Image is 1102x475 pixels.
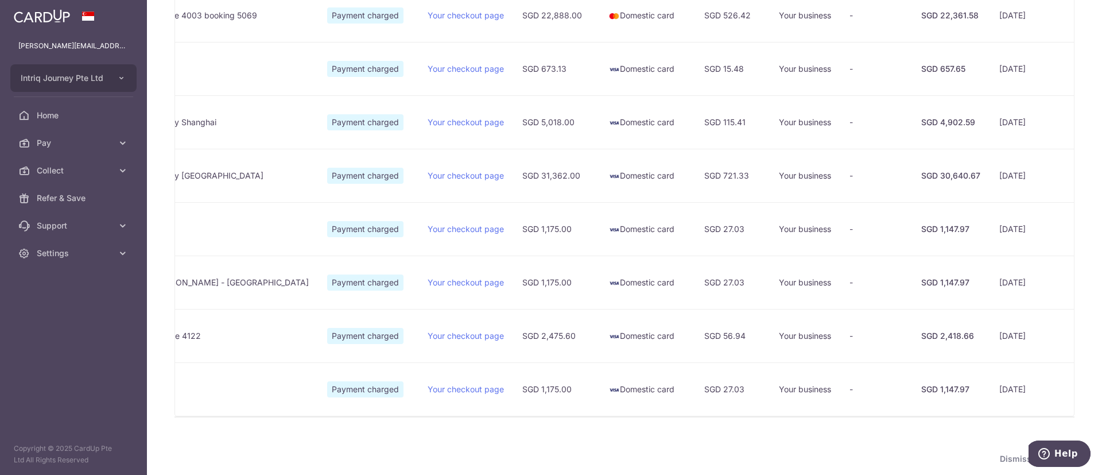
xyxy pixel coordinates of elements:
td: SGD 115.41 [695,95,770,149]
td: Invoice 4122 [143,309,318,362]
td: Domestic card [599,202,695,256]
td: 5273 [143,362,318,416]
td: [DATE] [990,362,1070,416]
td: [DATE] [990,256,1070,309]
td: Domestic card [599,362,695,416]
span: Home [37,110,112,121]
a: Your checkout page [428,331,504,341]
span: Support [37,220,112,231]
td: Your business [770,95,840,149]
td: Mandy Shanghai [143,95,318,149]
td: - [840,309,912,362]
td: SGD 1,175.00 [513,362,599,416]
td: SGD 1,175.00 [513,256,599,309]
td: SGD 27.03 [695,362,770,416]
span: Payment charged [327,328,403,344]
a: Your checkout page [428,64,504,74]
td: [DATE] [990,309,1070,362]
a: Your checkout page [428,117,504,127]
td: Domestic card [599,42,695,95]
td: SGD 673.13 [513,42,599,95]
td: SGD 31,362.00 [513,149,599,202]
td: Your business [770,149,840,202]
img: CardUp [14,9,70,23]
img: visa-sm-192604c4577d2d35970c8ed26b86981c2741ebd56154ab54ad91a526f0f24972.png [608,277,620,289]
img: visa-sm-192604c4577d2d35970c8ed26b86981c2741ebd56154ab54ad91a526f0f24972.png [608,331,620,342]
img: visa-sm-192604c4577d2d35970c8ed26b86981c2741ebd56154ab54ad91a526f0f24972.png [608,64,620,75]
td: SGD 5,018.00 [513,95,599,149]
td: Domestic card [599,309,695,362]
td: [DATE] [990,42,1070,95]
td: - [840,95,912,149]
td: [DATE] [990,95,1070,149]
td: [DATE] [990,149,1070,202]
div: SGD 657.65 [921,63,981,75]
a: Your checkout page [428,277,504,287]
span: Help [26,8,49,18]
span: Payment charged [327,61,403,77]
td: SGD 2,475.60 [513,309,599,362]
span: Payment charged [327,221,403,237]
span: Collect [37,165,112,176]
div: SGD 1,147.97 [921,384,981,395]
span: Payment charged [327,7,403,24]
div: SGD 1,147.97 [921,223,981,235]
td: [DATE] [990,202,1070,256]
span: Pay [37,137,112,149]
div: SGD 1,147.97 [921,277,981,288]
td: SGD 1,175.00 [513,202,599,256]
img: visa-sm-192604c4577d2d35970c8ed26b86981c2741ebd56154ab54ad91a526f0f24972.png [608,384,620,396]
td: Your business [770,362,840,416]
div: SGD 2,418.66 [921,330,981,342]
span: Payment charged [327,114,403,130]
td: - [840,256,912,309]
td: Mandy [GEOGRAPHIC_DATA] [143,149,318,202]
td: SGD 15.48 [695,42,770,95]
img: mastercard-sm-87a3fd1e0bddd137fecb07648320f44c262e2538e7db6024463105ddbc961eb2.png [608,10,620,22]
div: SGD 4,902.59 [921,117,981,128]
span: Payment charged [327,381,403,397]
img: visa-sm-192604c4577d2d35970c8ed26b86981c2741ebd56154ab54ad91a526f0f24972.png [608,224,620,235]
td: SGD 721.33 [695,149,770,202]
td: Your business [770,256,840,309]
td: Domestic card [599,149,695,202]
span: Refer & Save [37,192,112,204]
td: Domestic card [599,256,695,309]
div: SGD 30,640.67 [921,170,981,181]
span: Intriq Journey Pte Ltd [21,72,106,84]
td: - [840,42,912,95]
img: visa-sm-192604c4577d2d35970c8ed26b86981c2741ebd56154ab54ad91a526f0f24972.png [608,171,620,182]
td: Domestic card [599,95,695,149]
td: SGD 56.94 [695,309,770,362]
td: Your business [770,202,840,256]
a: Your checkout page [428,384,504,394]
span: Settings [37,248,112,259]
a: Your checkout page [428,224,504,234]
td: 4163 [143,42,318,95]
span: Payment charged [327,168,403,184]
button: Intriq Journey Pte Ltd [10,64,137,92]
img: visa-sm-192604c4577d2d35970c8ed26b86981c2741ebd56154ab54ad91a526f0f24972.png [608,117,620,129]
p: [PERSON_NAME][EMAIL_ADDRESS][DOMAIN_NAME] [18,40,129,52]
td: 5273 [143,202,318,256]
a: Your checkout page [428,10,504,20]
span: Dismiss guide [1000,452,1070,466]
td: [PERSON_NAME] - [GEOGRAPHIC_DATA] [143,256,318,309]
td: Your business [770,309,840,362]
td: SGD 27.03 [695,202,770,256]
a: Your checkout page [428,171,504,180]
td: - [840,149,912,202]
td: - [840,202,912,256]
iframe: Opens a widget where you can find more information [1029,441,1091,469]
span: Payment charged [327,275,403,291]
td: - [840,362,912,416]
div: SGD 22,361.58 [921,10,981,21]
td: SGD 27.03 [695,256,770,309]
td: Your business [770,42,840,95]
